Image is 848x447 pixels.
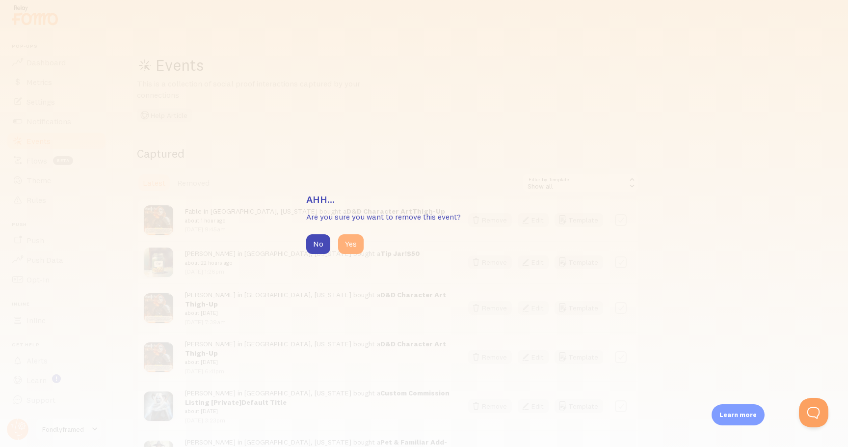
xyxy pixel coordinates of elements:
button: Yes [338,234,364,254]
div: Learn more [712,404,765,425]
p: Learn more [719,410,757,419]
h3: Ahh... [306,193,542,206]
p: Are you sure you want to remove this event? [306,211,542,223]
button: No [306,234,330,254]
iframe: Help Scout Beacon - Open [799,398,828,427]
